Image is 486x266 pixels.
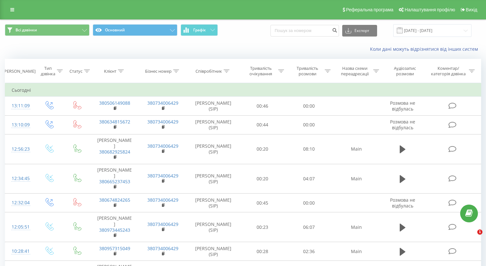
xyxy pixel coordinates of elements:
[286,212,332,242] td: 06:07
[187,194,239,212] td: [PERSON_NAME] (SIP)
[147,173,178,179] a: 380734006429
[332,212,381,242] td: Main
[390,119,415,131] span: Розмова не відбулась
[40,66,55,77] div: Тип дзвінка
[464,229,480,245] iframe: Intercom live chat
[99,178,130,185] a: 380665237453
[12,197,28,209] div: 12:32:04
[187,212,239,242] td: [PERSON_NAME] (SIP)
[147,221,178,227] a: 380734006429
[405,7,455,12] span: Налаштування профілю
[245,66,277,77] div: Тривалість очікування
[147,197,178,203] a: 380734006429
[99,227,130,233] a: 380973445243
[466,7,477,12] span: Вихід
[332,242,381,261] td: Main
[16,27,37,33] span: Всі дзвінки
[429,66,467,77] div: Коментар/категорія дзвінка
[193,28,206,32] span: Графік
[90,212,139,242] td: [PERSON_NAME]
[390,197,415,209] span: Розмова не відбулась
[90,134,139,164] td: [PERSON_NAME]
[12,172,28,185] div: 12:34:45
[390,100,415,112] span: Розмова не відбулась
[90,164,139,194] td: [PERSON_NAME]
[187,115,239,134] td: [PERSON_NAME] (SIP)
[5,24,90,36] button: Всі дзвінки
[286,115,332,134] td: 00:00
[386,66,424,77] div: Аудіозапис розмови
[286,194,332,212] td: 00:00
[147,119,178,125] a: 380734006429
[270,25,339,37] input: Пошук за номером
[239,134,286,164] td: 00:20
[99,119,130,125] a: 380634815672
[12,245,28,258] div: 10:28:41
[187,242,239,261] td: [PERSON_NAME] (SIP)
[104,69,116,74] div: Клієнт
[338,66,372,77] div: Назва схеми переадресації
[342,25,377,37] button: Експорт
[145,69,172,74] div: Бізнес номер
[99,197,130,203] a: 380674824265
[239,212,286,242] td: 00:23
[286,97,332,115] td: 00:00
[332,134,381,164] td: Main
[99,245,130,251] a: 380957315049
[346,7,394,12] span: Реферальна програма
[69,69,82,74] div: Статус
[187,134,239,164] td: [PERSON_NAME] (SIP)
[286,134,332,164] td: 08:10
[99,100,130,106] a: 380506149088
[239,115,286,134] td: 00:44
[12,221,28,233] div: 12:05:51
[332,164,381,194] td: Main
[187,97,239,115] td: [PERSON_NAME] (SIP)
[286,242,332,261] td: 02:36
[12,100,28,112] div: 13:11:09
[181,24,218,36] button: Графік
[147,245,178,251] a: 380734006429
[93,24,177,36] button: Основний
[239,164,286,194] td: 00:20
[291,66,323,77] div: Тривалість розмови
[239,242,286,261] td: 00:28
[370,46,481,52] a: Коли дані можуть відрізнятися вiд інших систем
[147,143,178,149] a: 380734006429
[239,194,286,212] td: 00:45
[286,164,332,194] td: 04:07
[3,69,36,74] div: [PERSON_NAME]
[99,149,130,155] a: 380682925824
[12,143,28,155] div: 12:56:23
[239,97,286,115] td: 00:46
[5,84,481,97] td: Сьогодні
[477,229,482,235] span: 1
[187,164,239,194] td: [PERSON_NAME] (SIP)
[147,100,178,106] a: 380734006429
[12,119,28,131] div: 13:10:09
[195,69,222,74] div: Співробітник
